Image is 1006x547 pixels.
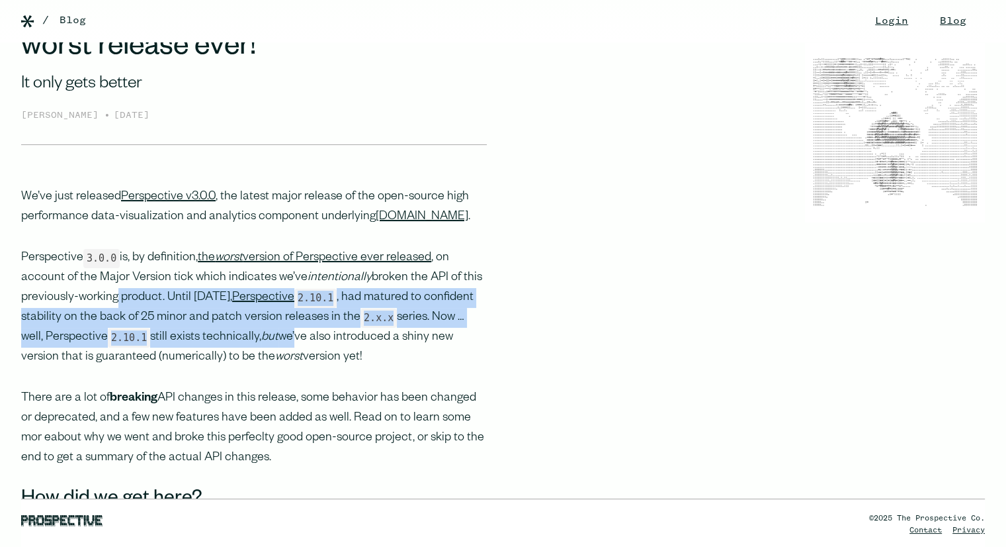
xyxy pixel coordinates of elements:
[952,526,985,534] a: Privacy
[114,109,149,123] div: [DATE]
[308,272,372,285] em: intentionally
[376,211,468,224] a: [DOMAIN_NAME]
[104,107,110,123] div: •
[121,191,216,204] a: Perspective v3.0.0
[110,392,157,405] strong: breaking
[21,187,487,227] p: We’ve just released , the latest major release of the open-source high performance data-visualiza...
[909,526,942,534] a: Contact
[275,351,303,364] em: worst
[232,291,337,305] a: Perspective2.10.1
[21,73,487,97] div: It only gets better
[108,328,150,348] code: 2.10.1
[83,249,120,268] code: 3.0.0
[360,309,397,328] code: 2.x.x
[869,513,985,524] div: ©2025 The Prospective Co.
[198,252,431,265] a: theworstversion of Perspective ever released
[21,109,104,123] div: [PERSON_NAME]
[21,248,487,368] p: Perspective is, by definition, , on account of the Major Version tick which indicates we’ve broke...
[261,331,278,344] em: but
[60,13,86,28] a: Blog
[21,389,487,468] p: There are a lot of API changes in this release, some behavior has been changed or deprecated, and...
[294,289,337,308] code: 2.10.1
[42,13,49,28] div: /
[215,252,243,265] em: worst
